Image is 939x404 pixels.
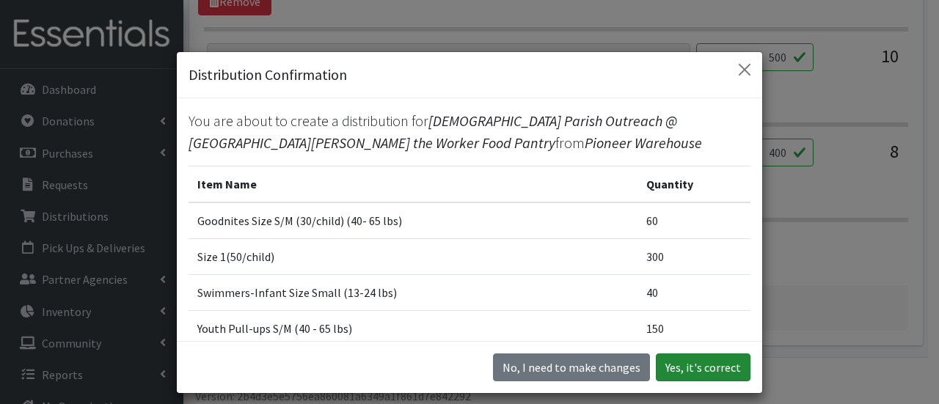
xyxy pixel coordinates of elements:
h5: Distribution Confirmation [189,64,347,86]
td: 300 [637,239,750,275]
td: Youth Pull-ups S/M (40 - 65 lbs) [189,311,637,347]
p: You are about to create a distribution for from [189,110,750,154]
button: Yes, it's correct [656,353,750,381]
td: 40 [637,275,750,311]
td: Swimmers-Infant Size Small (13-24 lbs) [189,275,637,311]
td: Size 1(50/child) [189,239,637,275]
th: Item Name [189,166,637,203]
th: Quantity [637,166,750,203]
button: Close [733,58,756,81]
span: Pioneer Warehouse [585,133,702,152]
td: Goodnites Size S/M (30/child) (40- 65 lbs) [189,202,637,239]
td: 60 [637,202,750,239]
span: [DEMOGRAPHIC_DATA] Parish Outreach @ [GEOGRAPHIC_DATA][PERSON_NAME] the Worker Food Pantry [189,111,677,152]
td: 150 [637,311,750,347]
button: No I need to make changes [493,353,650,381]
